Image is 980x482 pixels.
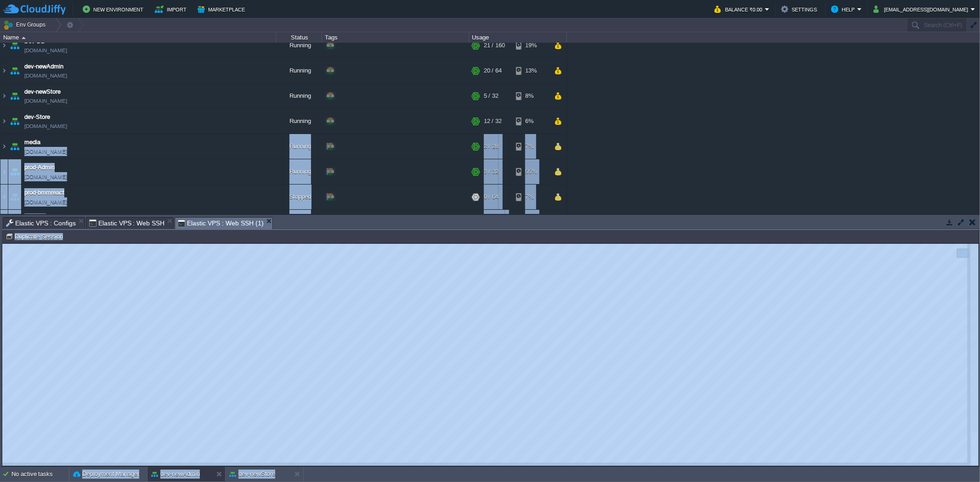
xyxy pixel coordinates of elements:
button: Marketplace [198,4,248,15]
span: [DOMAIN_NAME] [24,172,67,181]
div: Running [276,159,322,184]
div: 21 / 160 [484,33,505,58]
span: [DOMAIN_NAME] [24,122,67,131]
img: AMDAwAAAACH5BAEAAAAALAAAAAABAAEAAAICRAEAOw== [0,134,8,159]
img: AMDAwAAAACH5BAEAAAAALAAAAAABAAEAAAICRAEAOw== [0,210,8,235]
div: Running [276,58,322,83]
div: 13% [516,58,546,83]
span: [DOMAIN_NAME] [24,46,67,55]
img: CloudJiffy [3,4,66,15]
div: 20 / 64 [484,58,502,83]
a: prod-bmmreact [24,188,64,197]
div: 7% [516,185,546,209]
button: New Environment [83,4,146,15]
div: Status [277,32,322,43]
div: 0 / 64 [484,185,498,209]
span: [DOMAIN_NAME] [24,96,67,106]
button: Balance ₹0.00 [714,4,765,15]
div: 12 / 32 [484,109,502,134]
img: AMDAwAAAACH5BAEAAAAALAAAAAABAAEAAAICRAEAOw== [0,185,8,209]
div: Usage [470,32,566,43]
div: No active tasks [11,467,69,482]
img: AMDAwAAAACH5BAEAAAAALAAAAAABAAEAAAICRAEAOw== [8,58,21,83]
img: AMDAwAAAACH5BAEAAAAALAAAAAABAAEAAAICRAEAOw== [8,33,21,58]
div: Tags [323,32,469,43]
img: AMDAwAAAACH5BAEAAAAALAAAAAABAAEAAAICRAEAOw== [0,84,8,108]
div: 10% [516,210,546,235]
a: prod-Admin [24,163,55,172]
a: dev-newAdmin [24,62,63,71]
button: dev-newAdmin [151,470,200,479]
img: AMDAwAAAACH5BAEAAAAALAAAAAABAAEAAAICRAEAOw== [22,37,26,39]
div: Stopped [276,185,322,209]
span: Elastic VPS : Web SSH [89,218,165,229]
button: Help [831,4,857,15]
div: Running [276,109,322,134]
div: 22 / 160 [484,210,505,235]
span: [DOMAIN_NAME] [24,197,67,207]
div: 2 / 28 [484,134,498,159]
div: 8% [516,84,546,108]
div: Name [1,32,276,43]
button: Settings [781,4,820,15]
button: Import [155,4,189,15]
button: [EMAIL_ADDRESS][DOMAIN_NAME] [873,4,971,15]
span: Elastic VPS : Configs [6,218,76,229]
button: dev-newStore [229,470,275,479]
div: 3 / 32 [484,159,498,184]
img: AMDAwAAAACH5BAEAAAAALAAAAAABAAEAAAICRAEAOw== [8,84,21,108]
button: Deployment Manager [73,470,139,479]
span: [DOMAIN_NAME] [24,71,67,80]
div: 55% [516,159,546,184]
button: Duplicate Session [6,232,66,241]
a: dev-newStore [24,87,61,96]
button: Env Groups [3,18,49,31]
img: AMDAwAAAACH5BAEAAAAALAAAAAABAAEAAAICRAEAOw== [8,210,21,235]
img: AMDAwAAAACH5BAEAAAAALAAAAAABAAEAAAICRAEAOw== [0,33,8,58]
span: Elastic VPS : Web SSH (1) [178,218,263,229]
img: AMDAwAAAACH5BAEAAAAALAAAAAABAAEAAAICRAEAOw== [8,134,21,159]
a: media [24,138,40,147]
div: Running [276,33,322,58]
div: Running [276,210,322,235]
img: AMDAwAAAACH5BAEAAAAALAAAAAABAAEAAAICRAEAOw== [0,109,8,134]
a: [DOMAIN_NAME] [24,147,67,156]
div: Running [276,84,322,108]
div: 5 / 32 [484,84,498,108]
div: 7% [516,134,546,159]
img: AMDAwAAAACH5BAEAAAAALAAAAAABAAEAAAICRAEAOw== [8,109,21,134]
div: Running [276,134,322,159]
img: AMDAwAAAACH5BAEAAAAALAAAAAABAAEAAAICRAEAOw== [8,159,21,184]
a: prod-DB [24,213,46,223]
a: dev-Store [24,112,50,122]
img: AMDAwAAAACH5BAEAAAAALAAAAAABAAEAAAICRAEAOw== [0,159,8,184]
div: 19% [516,33,546,58]
img: AMDAwAAAACH5BAEAAAAALAAAAAABAAEAAAICRAEAOw== [0,58,8,83]
div: 6% [516,109,546,134]
img: AMDAwAAAACH5BAEAAAAALAAAAAABAAEAAAICRAEAOw== [8,185,21,209]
